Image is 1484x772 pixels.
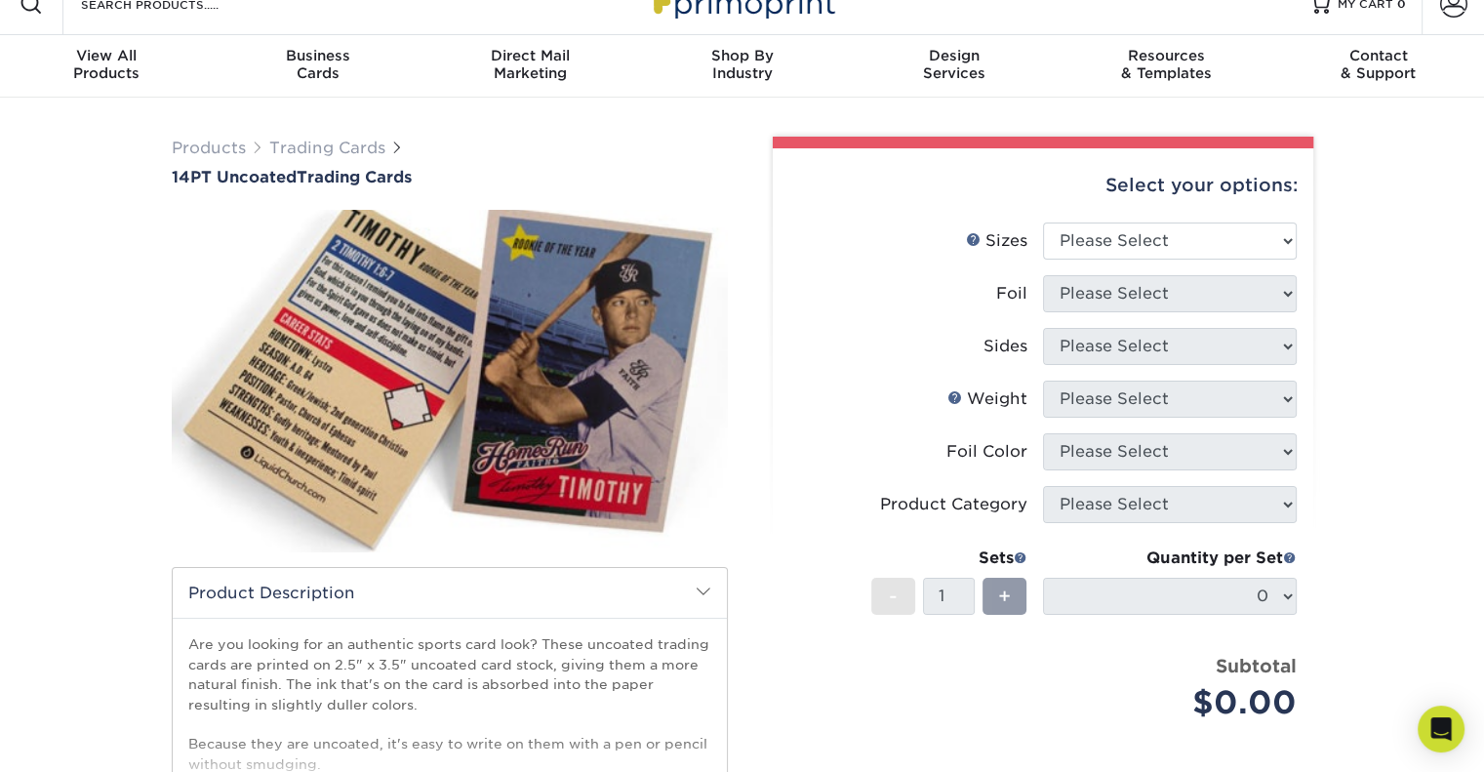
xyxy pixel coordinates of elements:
div: Services [848,47,1060,82]
div: Marketing [424,47,636,82]
div: Quantity per Set [1043,547,1297,570]
span: Shop By [636,47,848,64]
div: Cards [212,47,423,82]
div: Weight [947,387,1027,411]
strong: Subtotal [1216,655,1297,676]
div: Select your options: [788,148,1298,223]
div: & Support [1272,47,1484,82]
div: $0.00 [1058,679,1297,726]
h2: Product Description [173,568,727,618]
div: Open Intercom Messenger [1418,706,1464,752]
div: Sizes [966,229,1027,253]
span: 14PT Uncoated [172,168,297,186]
span: Resources [1060,47,1271,64]
div: Foil Color [946,440,1027,464]
h1: Trading Cards [172,168,728,186]
span: Design [848,47,1060,64]
iframe: Google Customer Reviews [5,712,166,765]
div: Product Category [880,493,1027,516]
a: Trading Cards [269,139,385,157]
div: Foil [996,282,1027,305]
a: Products [172,139,246,157]
div: Sets [871,547,1027,570]
a: Direct MailMarketing [424,35,636,98]
div: & Templates [1060,47,1271,82]
a: 14PT UncoatedTrading Cards [172,168,728,186]
img: 14PT Uncoated 01 [172,188,728,573]
span: - [889,582,898,611]
a: BusinessCards [212,35,423,98]
span: Contact [1272,47,1484,64]
span: Business [212,47,423,64]
a: DesignServices [848,35,1060,98]
div: Sides [983,335,1027,358]
span: Direct Mail [424,47,636,64]
a: Contact& Support [1272,35,1484,98]
div: Industry [636,47,848,82]
a: Resources& Templates [1060,35,1271,98]
a: Shop ByIndustry [636,35,848,98]
span: + [998,582,1011,611]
